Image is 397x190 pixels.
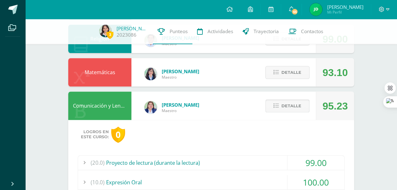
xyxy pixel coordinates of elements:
span: Maestro [162,108,199,113]
a: Trayectoria [238,19,284,44]
span: Contactos [301,28,323,35]
div: Comunicación y Lenguaje Idioma Español [68,92,131,120]
span: Actividades [208,28,233,35]
span: Maestro [162,74,199,80]
span: Detalle [281,67,301,78]
button: Detalle [265,66,310,79]
a: Actividades [192,19,238,44]
a: 2023086 [117,32,136,38]
button: Detalle [265,99,310,112]
span: Mi Perfil [327,9,363,15]
a: Punteos [153,19,192,44]
span: [PERSON_NAME] [327,4,363,10]
span: [PERSON_NAME] [162,68,199,74]
span: Punteos [170,28,188,35]
span: (10.0) [91,175,105,189]
div: 95.23 [322,92,348,120]
span: 65 [291,8,298,15]
span: Trayectoria [254,28,279,35]
span: Detalle [281,100,301,112]
div: 0 [111,127,125,143]
img: 97caf0f34450839a27c93473503a1ec1.png [144,101,157,114]
div: Matemáticas [68,58,131,86]
img: 47bb5cb671f55380063b8448e82fec5d.png [310,3,322,16]
span: (20.0) [91,156,105,170]
div: 93.10 [322,58,348,87]
img: a65b680da69c50c80e65e29575b49f49.png [99,25,112,37]
span: Logros en este curso: [81,129,109,140]
div: 100.00 [287,175,344,189]
span: 3 [106,31,113,39]
div: Proyecto de lectura (durante la lectura) [78,156,344,170]
div: Expresión Oral [78,175,344,189]
a: [PERSON_NAME] Del [117,25,148,32]
img: 01c6c64f30021d4204c203f22eb207bb.png [144,68,157,80]
div: 99.00 [287,156,344,170]
a: Contactos [284,19,328,44]
span: [PERSON_NAME] [162,102,199,108]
